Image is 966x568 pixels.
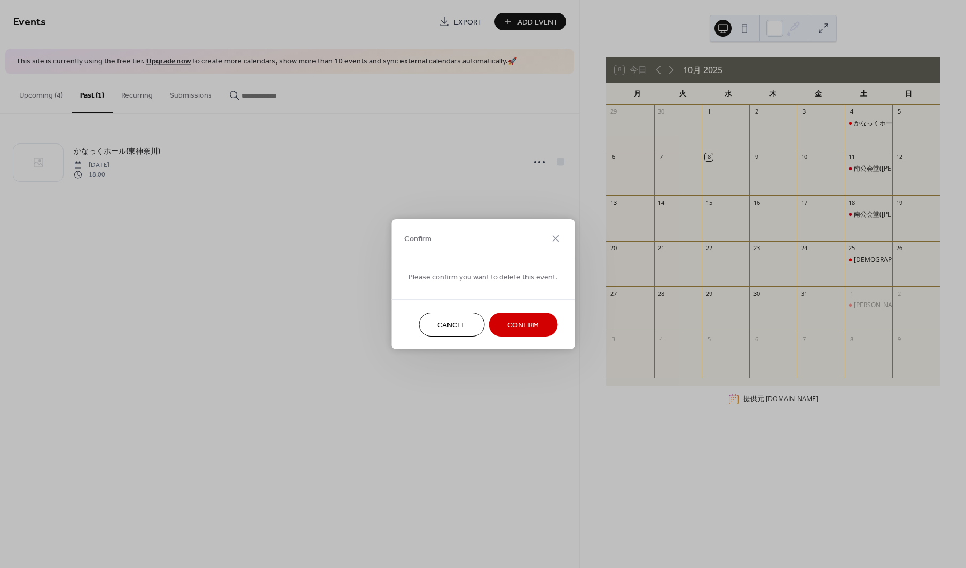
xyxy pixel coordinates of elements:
[437,319,466,331] span: Cancel
[419,313,484,337] button: Cancel
[489,313,557,337] button: Confirm
[409,271,557,283] span: Please confirm you want to delete this event.
[507,319,539,331] span: Confirm
[404,234,431,245] span: Confirm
